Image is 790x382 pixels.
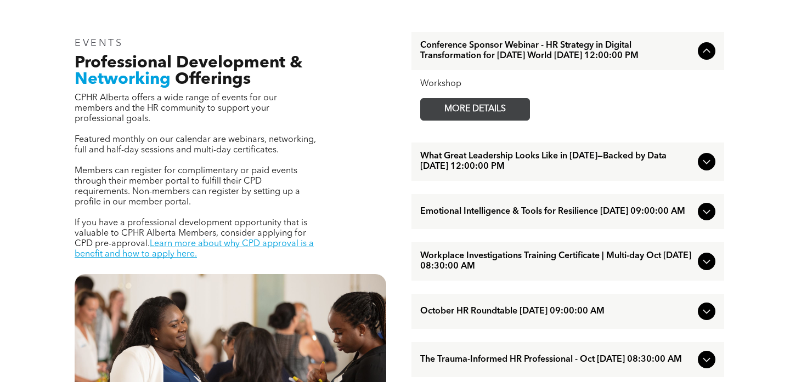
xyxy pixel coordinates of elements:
span: Professional Development & [75,55,302,71]
span: Featured monthly on our calendar are webinars, networking, full and half-day sessions and multi-d... [75,135,316,155]
span: Conference Sponsor Webinar - HR Strategy in Digital Transformation for [DATE] World [DATE] 12:00:... [420,41,693,61]
span: If you have a professional development opportunity that is valuable to CPHR Alberta Members, cons... [75,219,307,248]
span: October HR Roundtable [DATE] 09:00:00 AM [420,306,693,317]
span: Emotional Intelligence & Tools for Resilience [DATE] 09:00:00 AM [420,207,693,217]
span: What Great Leadership Looks Like in [DATE]—Backed by Data [DATE] 12:00:00 PM [420,151,693,172]
div: Workshop [420,79,715,89]
span: Workplace Investigations Training Certificate | Multi-day Oct [DATE] 08:30:00 AM [420,251,693,272]
span: MORE DETAILS [432,99,518,120]
span: EVENTS [75,38,123,48]
span: CPHR Alberta offers a wide range of events for our members and the HR community to support your p... [75,94,277,123]
span: Members can register for complimentary or paid events through their member portal to fulfill thei... [75,167,300,207]
span: Offerings [175,71,251,88]
a: MORE DETAILS [420,98,530,121]
span: Networking [75,71,171,88]
a: Learn more about why CPD approval is a benefit and how to apply here. [75,240,314,259]
span: The Trauma-Informed HR Professional - Oct [DATE] 08:30:00 AM [420,355,693,365]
